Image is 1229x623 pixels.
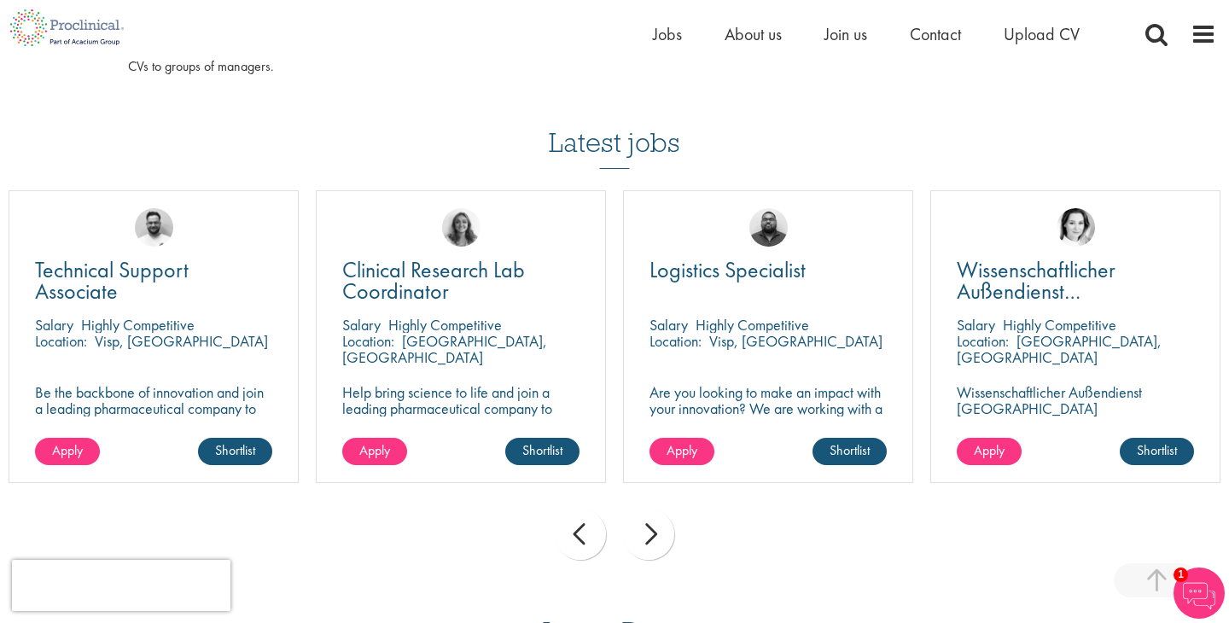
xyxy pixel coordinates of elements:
[957,438,1022,465] a: Apply
[555,509,606,560] div: prev
[388,315,502,335] p: Highly Competitive
[81,315,195,335] p: Highly Competitive
[342,259,580,302] a: Clinical Research Lab Coordinator
[957,259,1194,302] a: Wissenschaftlicher Außendienst [GEOGRAPHIC_DATA]
[442,208,481,247] img: Jackie Cerchio
[135,208,173,247] img: Emile De Beer
[359,441,390,459] span: Apply
[957,255,1162,327] span: Wissenschaftlicher Außendienst [GEOGRAPHIC_DATA]
[653,23,682,45] a: Jobs
[696,315,809,335] p: Highly Competitive
[957,331,1009,351] span: Location:
[35,255,189,306] span: Technical Support Associate
[649,255,806,284] span: Logistics Specialist
[824,23,867,45] a: Join us
[1174,568,1225,619] img: Chatbot
[1120,438,1194,465] a: Shortlist
[35,384,272,449] p: Be the backbone of innovation and join a leading pharmaceutical company to help keep life-changin...
[12,560,230,611] iframe: reCAPTCHA
[198,438,272,465] a: Shortlist
[35,315,73,335] span: Salary
[505,438,580,465] a: Shortlist
[342,331,547,367] p: [GEOGRAPHIC_DATA], [GEOGRAPHIC_DATA]
[649,259,887,281] a: Logistics Specialist
[1004,23,1080,45] a: Upload CV
[649,438,714,465] a: Apply
[342,438,407,465] a: Apply
[649,384,887,465] p: Are you looking to make an impact with your innovation? We are working with a well-established ph...
[957,315,995,335] span: Salary
[35,259,272,302] a: Technical Support Associate
[549,85,680,169] h3: Latest jobs
[35,331,87,351] span: Location:
[342,384,580,465] p: Help bring science to life and join a leading pharmaceutical company to play a key role in delive...
[623,509,674,560] div: next
[974,441,1005,459] span: Apply
[957,331,1162,367] p: [GEOGRAPHIC_DATA], [GEOGRAPHIC_DATA]
[649,315,688,335] span: Salary
[813,438,887,465] a: Shortlist
[35,438,100,465] a: Apply
[649,331,702,351] span: Location:
[342,315,381,335] span: Salary
[709,331,882,351] p: Visp, [GEOGRAPHIC_DATA]
[1174,568,1188,582] span: 1
[957,384,1194,416] p: Wissenschaftlicher Außendienst [GEOGRAPHIC_DATA]
[749,208,788,247] img: Ashley Bennett
[910,23,961,45] a: Contact
[1003,315,1116,335] p: Highly Competitive
[725,23,782,45] a: About us
[95,331,268,351] p: Visp, [GEOGRAPHIC_DATA]
[342,331,394,351] span: Location:
[52,441,83,459] span: Apply
[1057,208,1095,247] img: Greta Prestel
[342,255,525,306] span: Clinical Research Lab Coordinator
[667,441,697,459] span: Apply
